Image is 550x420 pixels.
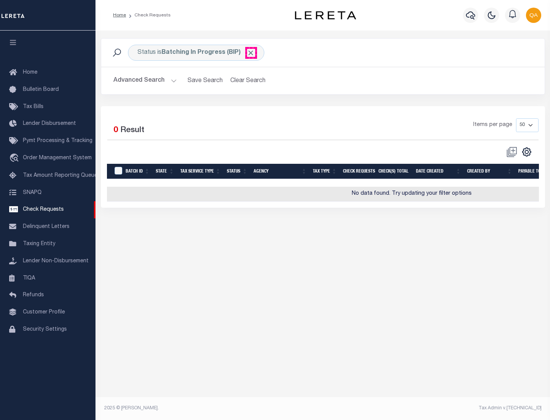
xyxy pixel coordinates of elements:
[113,73,177,88] button: Advanced Search
[247,49,255,57] span: Click to Remove
[162,50,255,56] b: Batching In Progress (BIP)
[123,164,153,179] th: Batch Id: activate to sort column ascending
[23,327,67,332] span: Security Settings
[153,164,177,179] th: State: activate to sort column ascending
[113,13,126,18] a: Home
[183,73,227,88] button: Save Search
[128,45,264,61] div: Status is
[23,87,59,92] span: Bulletin Board
[23,70,37,75] span: Home
[120,124,144,137] label: Result
[23,224,70,229] span: Delinquent Letters
[23,190,42,195] span: SNAPQ
[99,405,323,412] div: 2025 © [PERSON_NAME].
[23,207,64,212] span: Check Requests
[23,292,44,298] span: Refunds
[23,310,65,315] span: Customer Profile
[23,241,55,247] span: Taxing Entity
[126,12,171,19] li: Check Requests
[526,8,541,23] img: svg+xml;base64,PHN2ZyB4bWxucz0iaHR0cDovL3d3dy53My5vcmcvMjAwMC9zdmciIHBvaW50ZXItZXZlbnRzPSJub25lIi...
[23,155,92,161] span: Order Management System
[375,164,413,179] th: Check(s) Total
[23,121,76,126] span: Lender Disbursement
[310,164,340,179] th: Tax Type: activate to sort column ascending
[23,258,89,264] span: Lender Non-Disbursement
[23,104,44,110] span: Tax Bills
[113,126,118,134] span: 0
[177,164,224,179] th: Tax Service Type: activate to sort column ascending
[227,73,269,88] button: Clear Search
[9,153,21,163] i: travel_explore
[328,405,542,412] div: Tax Admin v.[TECHNICAL_ID]
[340,164,375,179] th: Check Requests
[251,164,310,179] th: Agency: activate to sort column ascending
[23,138,92,144] span: Pymt Processing & Tracking
[23,173,97,178] span: Tax Amount Reporting Queue
[413,164,464,179] th: Date Created: activate to sort column ascending
[23,275,35,281] span: TIQA
[295,11,356,19] img: logo-dark.svg
[473,121,512,129] span: Items per page
[224,164,251,179] th: Status: activate to sort column ascending
[464,164,515,179] th: Created By: activate to sort column ascending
